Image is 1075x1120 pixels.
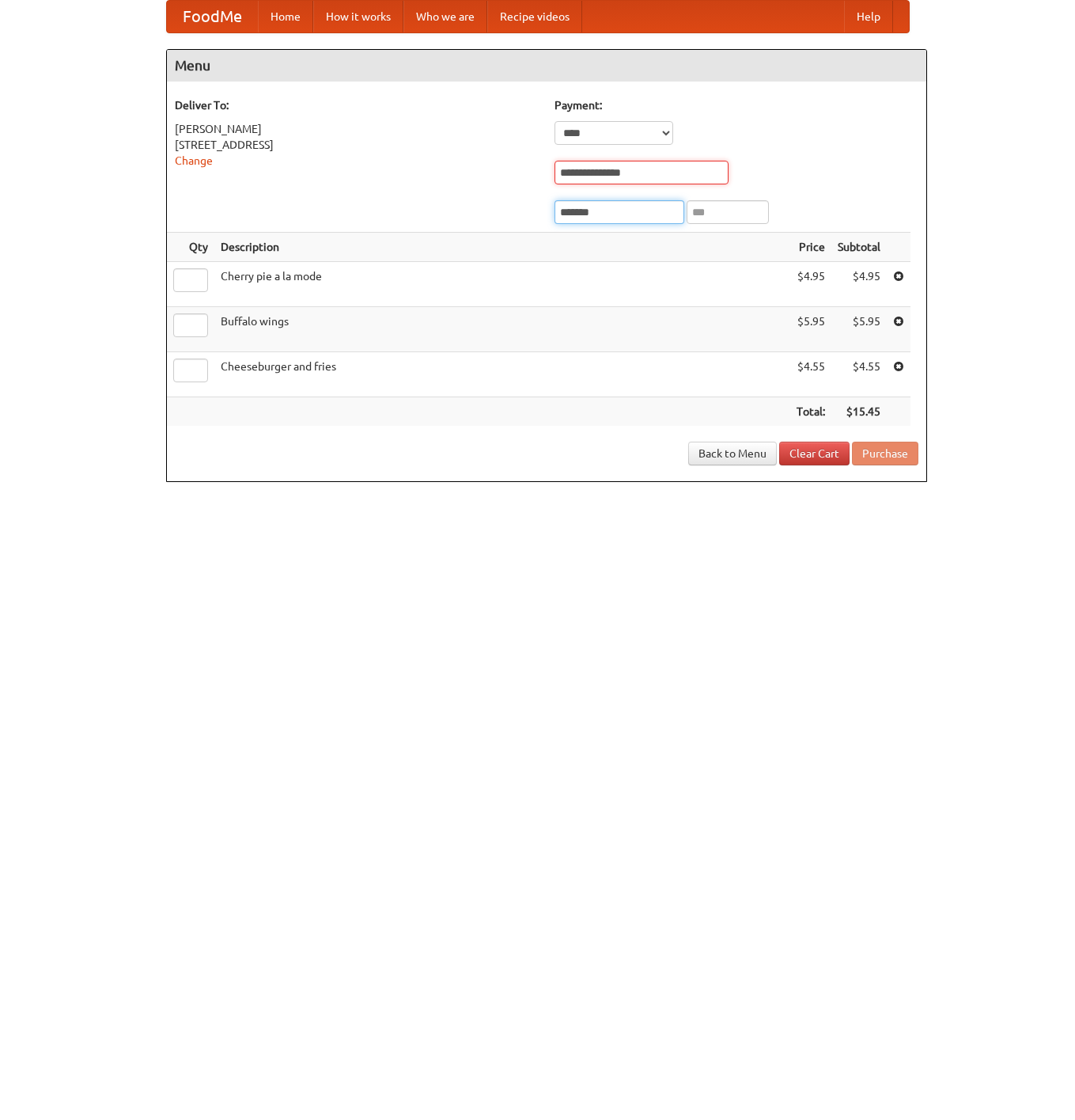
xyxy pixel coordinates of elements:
[175,121,539,137] div: [PERSON_NAME]
[487,1,582,32] a: Recipe videos
[214,352,790,397] td: Cheeseburger and fries
[313,1,403,32] a: How it works
[403,1,487,32] a: Who we are
[831,352,887,397] td: $4.55
[831,397,887,427] th: $15.45
[175,137,539,153] div: [STREET_ADDRESS]
[790,262,831,307] td: $4.95
[555,97,918,113] h5: Payment:
[852,442,918,465] button: Purchase
[831,233,887,262] th: Subtotal
[214,307,790,352] td: Buffalo wings
[790,397,831,427] th: Total:
[779,442,850,465] a: Clear Cart
[790,352,831,397] td: $4.55
[831,307,887,352] td: $5.95
[790,307,831,352] td: $5.95
[688,442,777,465] a: Back to Menu
[175,97,539,113] h5: Deliver To:
[167,50,926,82] h4: Menu
[167,233,214,262] th: Qty
[214,262,790,307] td: Cherry pie a la mode
[214,233,790,262] th: Description
[790,233,831,262] th: Price
[167,1,258,32] a: FoodMe
[844,1,893,32] a: Help
[258,1,313,32] a: Home
[831,262,887,307] td: $4.95
[175,154,213,167] a: Change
